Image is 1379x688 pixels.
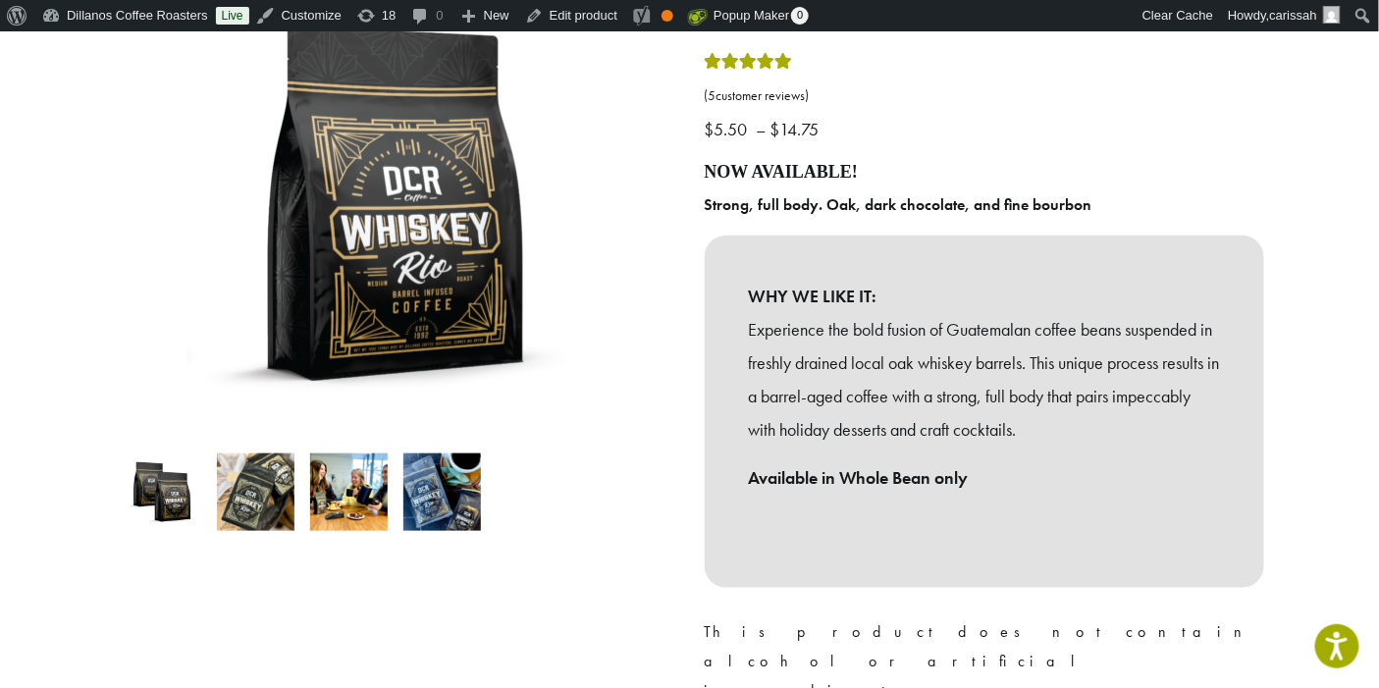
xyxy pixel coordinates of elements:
[124,453,201,531] img: Whiskey Rio
[705,86,1264,106] a: (5customer reviews)
[403,453,481,531] img: Whiskey Rio - Image 4
[310,453,388,531] img: Whiskey Rio - Image 3
[705,50,793,79] div: Rated 5.00 out of 5
[791,7,809,25] span: 0
[770,118,780,140] span: $
[662,10,673,22] div: OK
[709,87,716,104] span: 5
[216,7,249,25] a: Live
[749,280,1220,313] b: WHY WE LIKE IT:
[770,118,824,140] bdi: 14.75
[705,118,753,140] bdi: 5.50
[705,118,715,140] span: $
[757,118,767,140] span: –
[749,313,1220,446] p: Experience the bold fusion of Guatemalan coffee beans suspended in freshly drained local oak whis...
[705,194,1092,215] b: Strong, full body. Oak, dark chocolate, and fine bourbon
[217,453,294,531] img: Whiskey Rio - Image 2
[705,162,1264,184] h4: NOW AVAILABLE!
[749,466,969,489] strong: Available in Whole Bean only
[1270,8,1317,23] span: carissah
